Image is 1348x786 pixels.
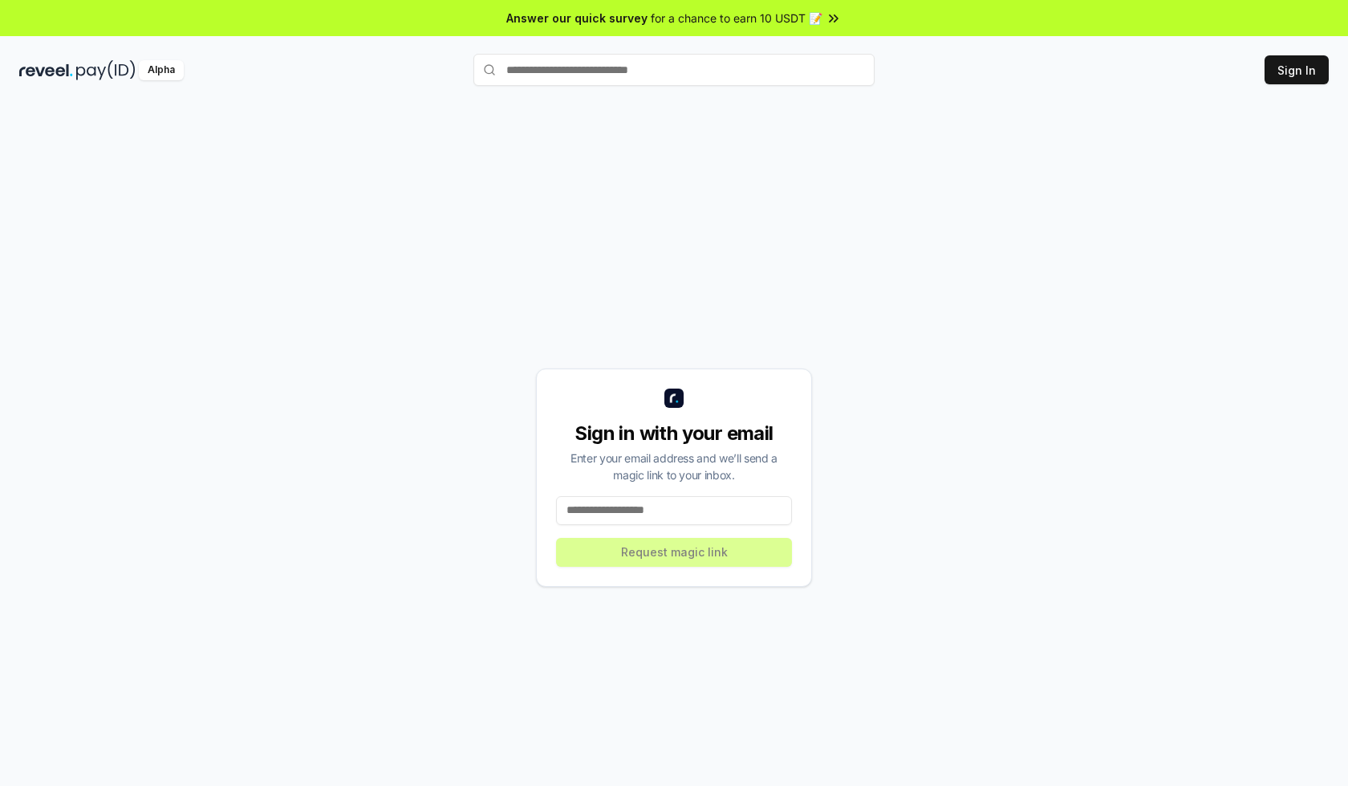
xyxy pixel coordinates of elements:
[556,450,792,483] div: Enter your email address and we’ll send a magic link to your inbox.
[651,10,822,26] span: for a chance to earn 10 USDT 📝
[139,60,184,80] div: Alpha
[19,60,73,80] img: reveel_dark
[664,389,684,408] img: logo_small
[556,421,792,446] div: Sign in with your email
[1265,55,1329,84] button: Sign In
[506,10,648,26] span: Answer our quick survey
[76,60,136,80] img: pay_id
